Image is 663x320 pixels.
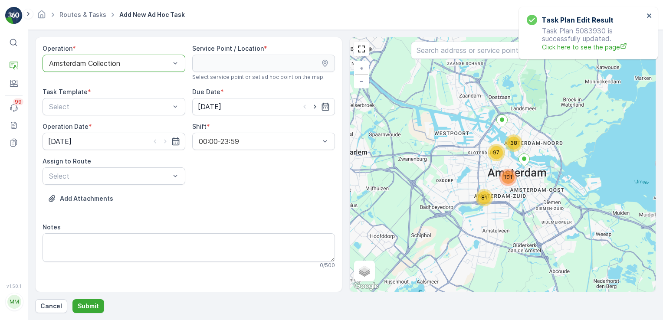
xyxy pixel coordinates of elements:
label: Notes [43,223,61,231]
a: Layers [355,261,374,281]
img: logo [5,7,23,24]
label: Service Point / Location [192,45,264,52]
h3: Task Plan Edit Result [542,15,614,25]
p: 0 / 500 [320,262,335,269]
div: 101 [499,169,517,186]
a: Click here to see the page [542,42,644,52]
p: Submit [78,302,99,310]
label: Task Template [43,88,88,95]
span: 38 [510,140,517,146]
img: Google [352,281,381,292]
a: Open this area in Google Maps (opens a new window) [352,281,381,292]
span: + [360,64,364,72]
span: v 1.50.1 [5,284,23,289]
div: 97 [488,144,505,161]
label: Operation [43,45,72,52]
p: Task Plan 5083930 is successfully updated. [527,27,644,52]
label: Operation Date [43,123,89,130]
button: Submit [72,299,104,313]
span: 97 [493,149,499,156]
span: 101 [504,174,512,180]
p: Add Attachments [60,194,113,203]
span: 81 [481,194,487,201]
a: Homepage [37,13,46,20]
input: dd/mm/yyyy [43,133,185,150]
p: Select [49,171,170,181]
a: View Fullscreen [355,42,368,56]
span: Select service point or set ad hoc point on the map. [192,74,325,81]
label: Due Date [192,88,220,95]
a: Zoom In [355,62,368,75]
div: MM [7,295,21,309]
span: Add New Ad Hoc Task [118,10,187,19]
button: Cancel [35,299,67,313]
button: close [647,12,653,20]
button: Upload File [43,192,118,206]
span: − [359,77,364,85]
input: Search address or service points [411,42,594,59]
a: Zoom Out [355,75,368,88]
a: 99 [5,99,23,117]
p: Cancel [40,302,62,310]
p: 99 [15,98,22,105]
p: Select [49,101,170,112]
label: Shift [192,123,207,130]
input: dd/mm/yyyy [192,98,335,115]
a: Routes & Tasks [59,11,106,18]
button: MM [5,291,23,313]
div: 81 [476,189,493,206]
label: Assign to Route [43,157,91,165]
div: 38 [505,134,522,152]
